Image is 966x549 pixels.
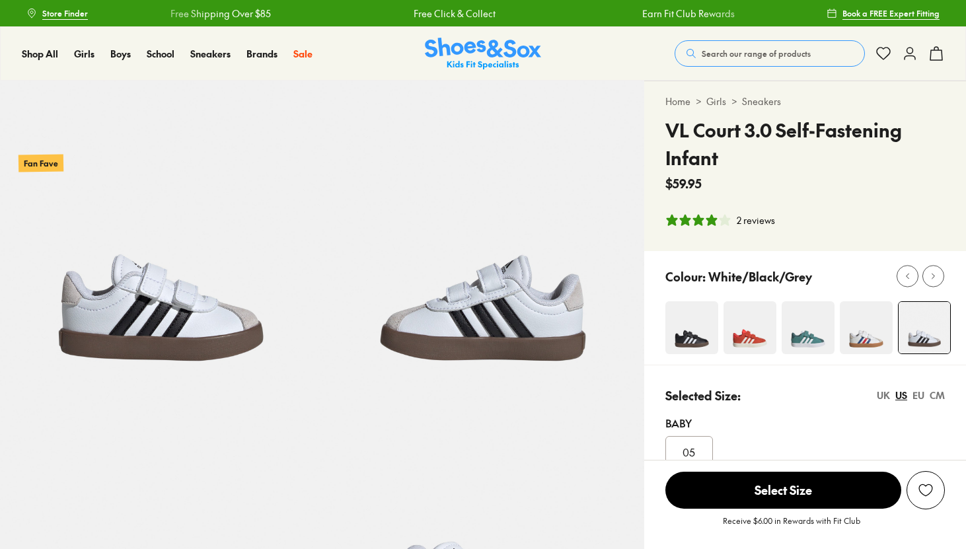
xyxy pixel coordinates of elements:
[912,388,924,402] div: EU
[675,40,865,67] button: Search our range of products
[665,415,945,431] div: Baby
[665,386,741,404] p: Selected Size:
[110,47,131,60] span: Boys
[413,7,495,20] a: Free Click & Collect
[665,301,718,354] img: 4-548031_1
[702,48,811,59] span: Search our range of products
[737,213,775,227] div: 2 reviews
[170,7,270,20] a: Free Shipping Over $85
[147,47,174,61] a: School
[895,388,907,402] div: US
[19,154,63,172] p: Fan Fave
[665,94,945,108] div: > >
[842,7,940,19] span: Book a FREE Expert Fitting
[706,94,726,108] a: Girls
[22,47,58,60] span: Shop All
[840,301,893,354] img: 4-524350_1
[827,1,940,25] a: Book a FREE Expert Fitting
[22,47,58,61] a: Shop All
[293,47,313,61] a: Sale
[724,301,776,354] img: 4-524344_1
[190,47,231,61] a: Sneakers
[74,47,94,61] a: Girls
[110,47,131,61] a: Boys
[723,515,860,538] p: Receive $6.00 in Rewards with Fit Club
[708,268,812,285] p: White/Black/Grey
[665,471,901,509] button: Select Size
[42,7,88,19] span: Store Finder
[322,81,644,402] img: 5-498574_1
[742,94,781,108] a: Sneakers
[293,47,313,60] span: Sale
[782,301,835,354] img: 4-548220_1
[74,47,94,60] span: Girls
[665,268,706,285] p: Colour:
[665,213,775,227] button: 4 stars, 2 ratings
[665,116,945,172] h4: VL Court 3.0 Self-Fastening Infant
[246,47,278,60] span: Brands
[877,388,890,402] div: UK
[26,1,88,25] a: Store Finder
[683,444,695,460] span: 05
[246,47,278,61] a: Brands
[665,472,901,509] span: Select Size
[425,38,541,70] img: SNS_Logo_Responsive.svg
[665,94,690,108] a: Home
[665,174,702,192] span: $59.95
[147,47,174,60] span: School
[907,471,945,509] button: Add to Wishlist
[930,388,945,402] div: CM
[899,302,950,353] img: 4-498573_1
[642,7,734,20] a: Earn Fit Club Rewards
[425,38,541,70] a: Shoes & Sox
[190,47,231,60] span: Sneakers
